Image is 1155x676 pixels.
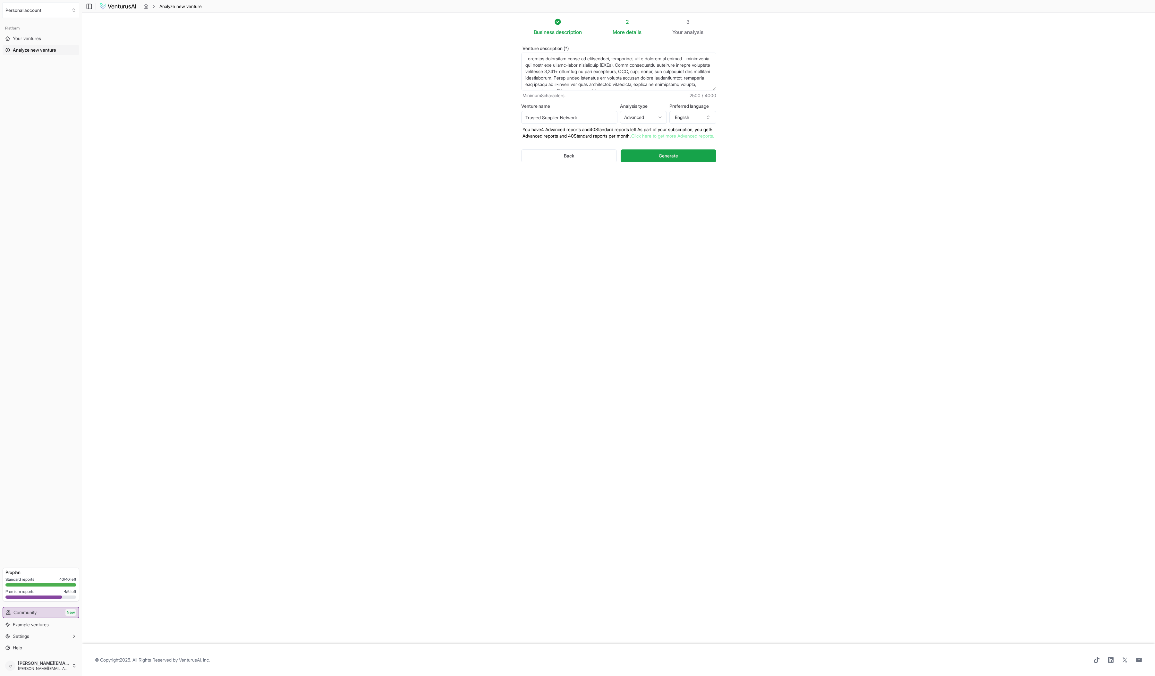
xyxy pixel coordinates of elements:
[3,620,79,630] a: Example ventures
[3,631,79,641] button: Settings
[631,133,714,139] a: Click here to get more Advanced reports.
[613,28,625,36] span: More
[613,18,641,26] div: 2
[5,589,34,594] span: Premium reports
[521,46,716,51] label: Venture description (*)
[13,621,49,628] span: Example ventures
[3,23,79,33] div: Platform
[13,47,56,53] span: Analyze new venture
[3,33,79,44] a: Your ventures
[620,104,667,108] label: Analysis type
[684,29,703,35] span: analysis
[99,3,137,10] img: logo
[13,35,41,42] span: Your ventures
[95,657,210,663] span: © Copyright 2025 . All Rights Reserved by .
[521,111,617,124] input: Optional venture name
[669,104,716,108] label: Preferred language
[159,3,202,10] span: Analyze new venture
[672,18,703,26] div: 3
[5,569,76,576] h3: Pro plan
[3,45,79,55] a: Analyze new venture
[626,29,641,35] span: details
[18,660,69,666] span: [PERSON_NAME][EMAIL_ADDRESS][DOMAIN_NAME]
[522,92,565,99] span: Minimum 8 characters.
[521,126,716,139] p: You have 4 Advanced reports and 40 Standard reports left. As part of your subscription, y ou get ...
[669,111,716,124] button: English
[672,28,683,36] span: Your
[179,657,209,663] a: VenturusAI, Inc
[5,661,15,671] span: c
[13,609,37,616] span: Community
[18,666,69,671] span: [PERSON_NAME][EMAIL_ADDRESS][DOMAIN_NAME]
[3,658,79,673] button: c[PERSON_NAME][EMAIL_ADDRESS][DOMAIN_NAME][PERSON_NAME][EMAIL_ADDRESS][DOMAIN_NAME]
[65,609,76,616] span: New
[5,577,34,582] span: Standard reports
[621,149,716,162] button: Generate
[534,28,555,36] span: Business
[143,3,202,10] nav: breadcrumb
[690,92,716,99] span: 2500 / 4000
[59,577,76,582] span: 40 / 40 left
[13,633,29,639] span: Settings
[521,149,617,162] button: Back
[13,645,22,651] span: Help
[3,3,79,18] button: Select an organization
[3,643,79,653] a: Help
[521,104,617,108] label: Venture name
[556,29,582,35] span: description
[659,153,678,159] span: Generate
[3,607,79,618] a: CommunityNew
[64,589,76,594] span: 4 / 5 left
